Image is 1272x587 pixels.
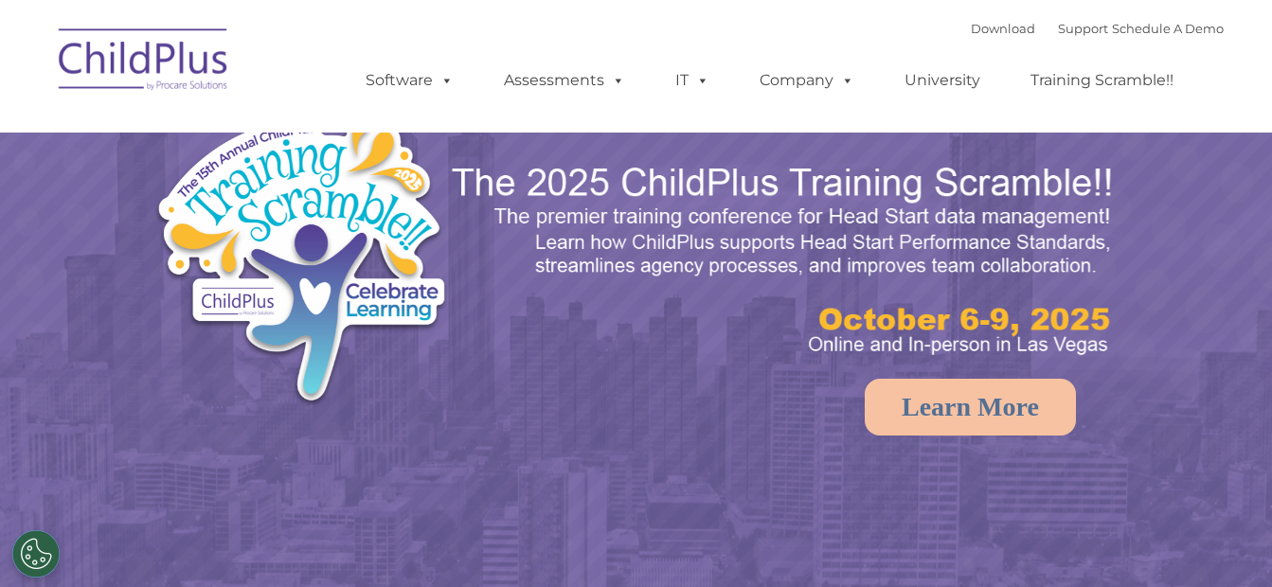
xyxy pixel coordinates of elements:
a: IT [656,62,728,99]
a: University [886,62,999,99]
a: Learn More [865,379,1076,436]
a: Schedule A Demo [1112,21,1224,36]
a: Support [1058,21,1108,36]
a: Download [971,21,1035,36]
a: Training Scramble!! [1012,62,1192,99]
a: Assessments [485,62,644,99]
img: ChildPlus by Procare Solutions [49,15,239,110]
font: | [971,21,1224,36]
a: Company [741,62,873,99]
a: Software [347,62,473,99]
button: Cookies Settings [12,530,60,578]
